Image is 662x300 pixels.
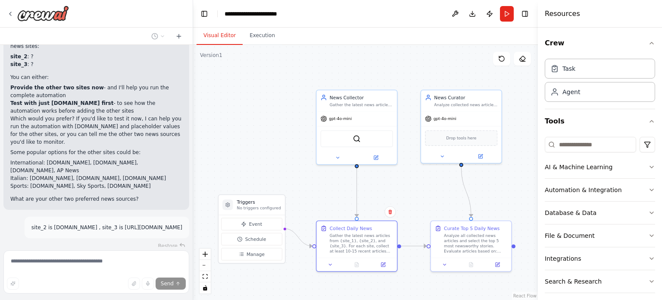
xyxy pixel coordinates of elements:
[330,102,393,107] div: Gather the latest news articles from {site_1}, {site_2}, and {site_3}, extracting headlines, summ...
[237,199,281,205] h3: Triggers
[31,224,182,231] p: site_2 is [DOMAIN_NAME] , site_3 is [URL][DOMAIN_NAME]
[545,109,655,133] button: Tools
[10,54,27,60] strong: site_2
[10,195,182,203] p: What are your other two preferred news sources?
[10,182,182,190] li: Sports: [DOMAIN_NAME], Sky Sports, [DOMAIN_NAME]
[10,84,182,99] li: - and I'll help you run the complete automation
[221,218,282,231] button: Event
[10,100,113,106] strong: Test with just [DOMAIN_NAME] first
[562,88,580,96] div: Agent
[218,194,286,264] div: TriggersNo triggers configuredEventScheduleManage
[247,251,265,257] span: Manage
[357,154,394,161] button: Open in side panel
[156,278,186,290] button: Send
[10,85,104,91] strong: Provide the other two sites now
[545,156,655,178] button: AI & Machine Learning
[10,115,182,146] p: Which would you prefer? If you'd like to test it now, I can help you run the automation with [DOM...
[545,277,602,286] div: Search & Research
[10,174,182,182] li: Italian: [DOMAIN_NAME], [DOMAIN_NAME], [DOMAIN_NAME]
[10,60,182,68] li: : ?
[200,249,211,294] div: React Flow controls
[444,225,500,231] div: Curate Top 5 Daily News
[7,278,19,290] button: Improve this prompt
[545,9,580,19] h4: Resources
[330,94,393,101] div: News Collector
[434,94,497,101] div: News Curator
[343,261,371,268] button: No output available
[316,90,397,165] div: News CollectorGather the latest news articles from {site_1}, {site_2}, and {site_3}, extracting h...
[10,73,182,81] p: You can either:
[519,8,531,20] button: Hide right sidebar
[420,90,502,164] div: News CuratorAnalyze collected news articles and select the top 5 most important, relevant, and im...
[545,224,655,247] button: File & Document
[329,116,352,121] span: gpt-4o-mini
[148,31,169,41] button: Switch to previous chat
[353,135,361,142] img: SerperDevTool
[384,206,396,218] button: Delete node
[458,166,475,217] g: Edge from 5171785c-554c-48d6-868b-c86aae060b2c to 1a97fb03-769d-4d37-b86a-37e4a67db261
[545,186,622,194] div: Automation & Integration
[10,148,182,156] p: Some popular options for the other sites could be:
[198,8,210,20] button: Hide left sidebar
[545,31,655,55] button: Crew
[221,248,282,260] button: Manage
[225,9,294,18] nav: breadcrumb
[237,205,281,211] p: No triggers configured
[142,278,154,290] button: Click to speak your automation idea
[284,225,312,249] g: Edge from triggers to 395c050b-4b40-4d1c-b798-56d2f0fb4d2f
[330,233,393,254] div: Gather the latest news articles from {site_1}, {site_2}, and {site_3}. For each site, collect at ...
[434,102,497,107] div: Analyze collected news articles and select the top 5 most important, relevant, and impactful stor...
[128,278,140,290] button: Upload files
[562,64,575,73] div: Task
[200,52,222,59] div: Version 1
[545,208,596,217] div: Database & Data
[545,202,655,224] button: Database & Data
[457,261,485,268] button: No output available
[513,294,537,298] a: React Flow attribution
[200,249,211,260] button: zoom in
[10,53,182,60] li: : ?
[200,271,211,282] button: fit view
[434,116,456,121] span: gpt-4o-mini
[462,152,499,160] button: Open in side panel
[545,55,655,109] div: Crew
[10,61,27,67] strong: site_3
[10,159,182,174] li: International: [DOMAIN_NAME], [DOMAIN_NAME], [DOMAIN_NAME], AP News
[221,233,282,246] button: Schedule
[17,6,69,21] img: Logo
[316,221,397,272] div: Collect Daily NewsGather the latest news articles from {site_1}, {site_2}, and {site_3}. For each...
[200,260,211,271] button: zoom out
[249,221,262,227] span: Event
[245,236,266,242] span: Schedule
[161,280,174,287] span: Send
[401,243,427,249] g: Edge from 395c050b-4b40-4d1c-b798-56d2f0fb4d2f to 1a97fb03-769d-4d37-b86a-37e4a67db261
[197,27,243,45] button: Visual Editor
[545,270,655,293] button: Search & Research
[545,163,612,171] div: AI & Machine Learning
[372,261,394,268] button: Open in side panel
[243,27,282,45] button: Execution
[545,247,655,270] button: Integrations
[486,261,509,268] button: Open in side panel
[545,254,581,263] div: Integrations
[200,282,211,294] button: toggle interactivity
[330,225,372,231] div: Collect Daily News
[172,31,186,41] button: Start a new chat
[353,167,360,217] g: Edge from d16f1483-b2bc-4499-8328-99499faf2d8a to 395c050b-4b40-4d1c-b798-56d2f0fb4d2f
[430,221,512,272] div: Curate Top 5 Daily NewsAnalyze all collected news articles and select the top 5 most newsworthy s...
[446,135,476,141] span: Drop tools here
[444,233,507,254] div: Analyze all collected news articles and select the top 5 most newsworthy stories. Evaluate articl...
[545,231,595,240] div: File & Document
[545,179,655,201] button: Automation & Integration
[10,99,182,115] li: - to see how the automation works before adding the other sites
